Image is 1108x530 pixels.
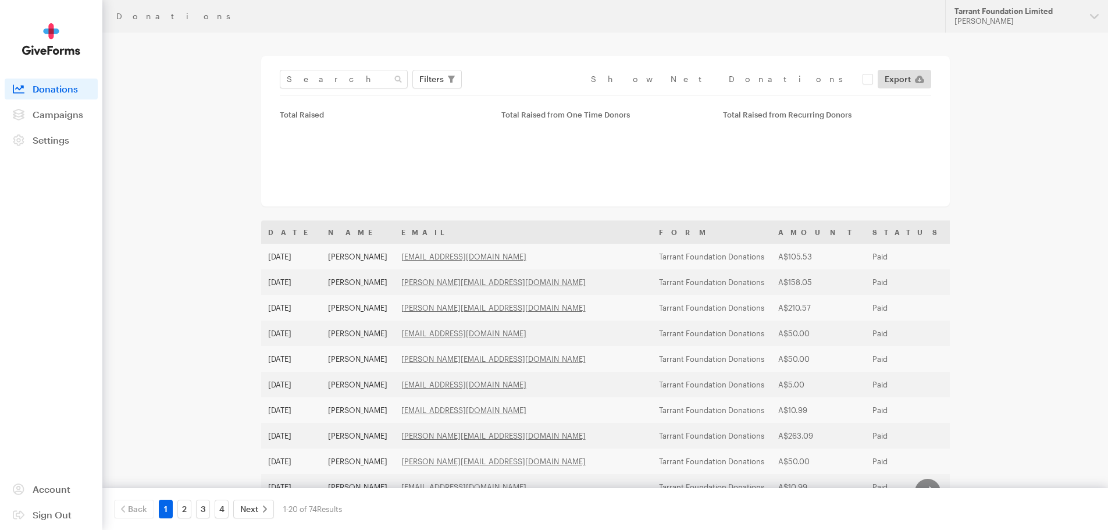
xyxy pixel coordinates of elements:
[280,70,408,88] input: Search Name & Email
[401,329,526,338] a: [EMAIL_ADDRESS][DOMAIN_NAME]
[33,109,83,120] span: Campaigns
[280,110,487,119] div: Total Raised
[261,321,321,346] td: [DATE]
[771,321,865,346] td: A$50.00
[652,269,771,295] td: Tarrant Foundation Donations
[771,372,865,397] td: A$5.00
[771,295,865,321] td: A$210.57
[771,244,865,269] td: A$105.53
[865,397,951,423] td: Paid
[321,269,394,295] td: [PERSON_NAME]
[321,372,394,397] td: [PERSON_NAME]
[240,502,258,516] span: Next
[652,321,771,346] td: Tarrant Foundation Donations
[321,423,394,449] td: [PERSON_NAME]
[771,346,865,372] td: A$50.00
[865,295,951,321] td: Paid
[215,500,229,518] a: 4
[652,474,771,500] td: Tarrant Foundation Donations
[865,423,951,449] td: Paid
[283,500,342,518] div: 1-20 of 74
[771,474,865,500] td: A$10.99
[865,346,951,372] td: Paid
[321,346,394,372] td: [PERSON_NAME]
[22,23,80,55] img: GiveForms
[177,500,191,518] a: 2
[401,252,526,261] a: [EMAIL_ADDRESS][DOMAIN_NAME]
[33,134,69,145] span: Settings
[401,405,526,415] a: [EMAIL_ADDRESS][DOMAIN_NAME]
[771,423,865,449] td: A$263.09
[317,504,342,514] span: Results
[261,474,321,500] td: [DATE]
[261,346,321,372] td: [DATE]
[652,423,771,449] td: Tarrant Foundation Donations
[33,83,78,94] span: Donations
[723,110,931,119] div: Total Raised from Recurring Donors
[401,431,586,440] a: [PERSON_NAME][EMAIL_ADDRESS][DOMAIN_NAME]
[261,295,321,321] td: [DATE]
[865,269,951,295] td: Paid
[321,449,394,474] td: [PERSON_NAME]
[401,457,586,466] a: [PERSON_NAME][EMAIL_ADDRESS][DOMAIN_NAME]
[878,70,931,88] a: Export
[321,397,394,423] td: [PERSON_NAME]
[401,380,526,389] a: [EMAIL_ADDRESS][DOMAIN_NAME]
[261,244,321,269] td: [DATE]
[321,321,394,346] td: [PERSON_NAME]
[771,397,865,423] td: A$10.99
[5,79,98,99] a: Donations
[652,397,771,423] td: Tarrant Foundation Donations
[401,482,526,492] a: [EMAIL_ADDRESS][DOMAIN_NAME]
[321,295,394,321] td: [PERSON_NAME]
[261,269,321,295] td: [DATE]
[33,483,70,495] span: Account
[652,295,771,321] td: Tarrant Foundation Donations
[394,220,652,244] th: Email
[652,449,771,474] td: Tarrant Foundation Donations
[652,346,771,372] td: Tarrant Foundation Donations
[5,104,98,125] a: Campaigns
[401,303,586,312] a: [PERSON_NAME][EMAIL_ADDRESS][DOMAIN_NAME]
[321,244,394,269] td: [PERSON_NAME]
[885,72,911,86] span: Export
[652,244,771,269] td: Tarrant Foundation Donations
[5,479,98,500] a: Account
[233,500,274,518] a: Next
[865,220,951,244] th: Status
[196,500,210,518] a: 3
[501,110,709,119] div: Total Raised from One Time Donors
[652,372,771,397] td: Tarrant Foundation Donations
[771,269,865,295] td: A$158.05
[771,449,865,474] td: A$50.00
[321,220,394,244] th: Name
[865,244,951,269] td: Paid
[261,449,321,474] td: [DATE]
[652,220,771,244] th: Form
[33,509,72,520] span: Sign Out
[865,449,951,474] td: Paid
[261,423,321,449] td: [DATE]
[954,16,1081,26] div: [PERSON_NAME]
[865,372,951,397] td: Paid
[412,70,462,88] button: Filters
[954,6,1081,16] div: Tarrant Foundation Limited
[321,474,394,500] td: [PERSON_NAME]
[261,220,321,244] th: Date
[401,354,586,364] a: [PERSON_NAME][EMAIL_ADDRESS][DOMAIN_NAME]
[5,504,98,525] a: Sign Out
[419,72,444,86] span: Filters
[401,278,586,287] a: [PERSON_NAME][EMAIL_ADDRESS][DOMAIN_NAME]
[865,474,951,500] td: Paid
[771,220,865,244] th: Amount
[261,372,321,397] td: [DATE]
[5,130,98,151] a: Settings
[865,321,951,346] td: Paid
[261,397,321,423] td: [DATE]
